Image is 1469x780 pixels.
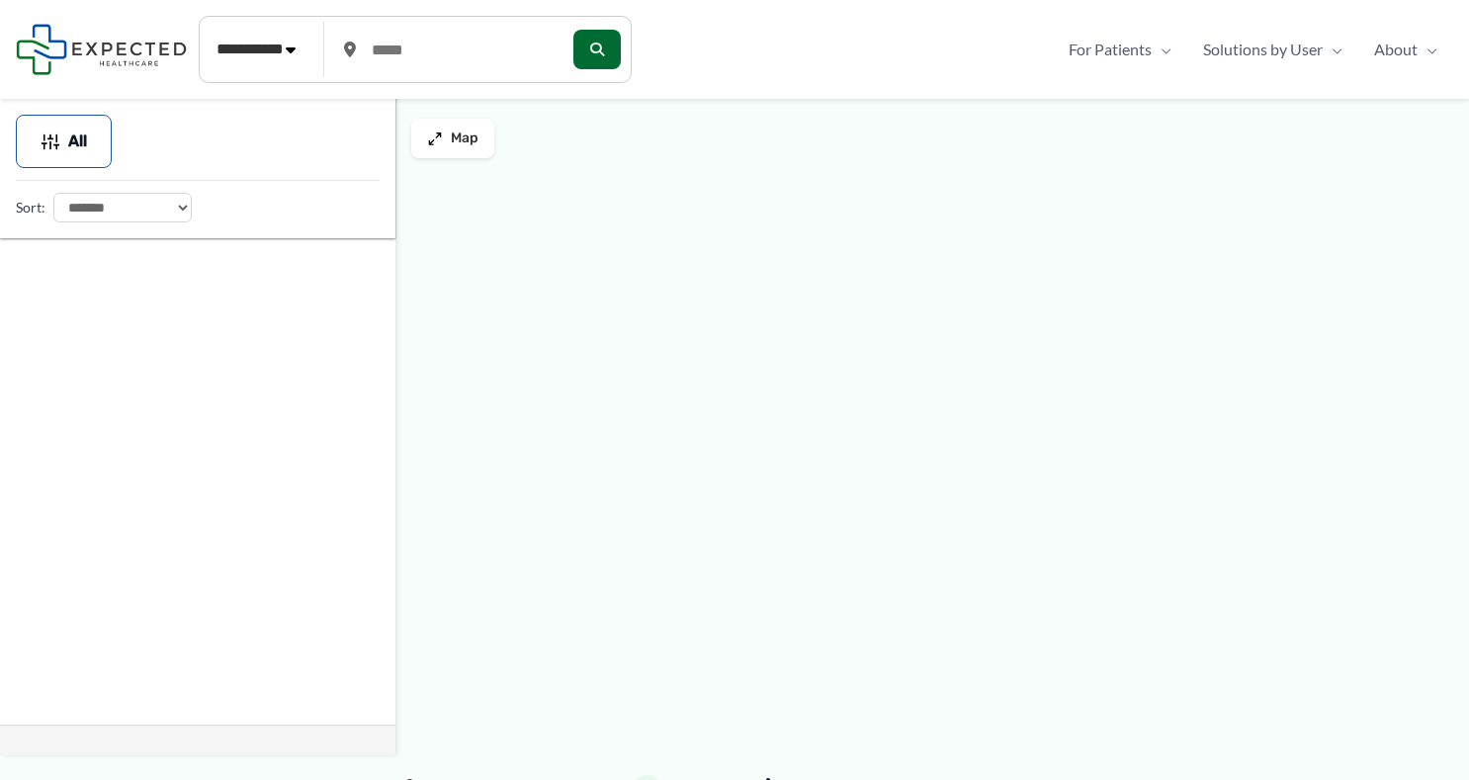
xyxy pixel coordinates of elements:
img: Maximize [427,130,443,146]
span: About [1374,35,1418,64]
img: Filter [41,131,60,151]
img: Expected Healthcare Logo - side, dark font, small [16,24,187,74]
button: All [16,115,112,168]
span: Solutions by User [1203,35,1323,64]
a: For PatientsMenu Toggle [1053,35,1187,64]
span: All [68,134,87,148]
button: Map [411,119,494,158]
a: AboutMenu Toggle [1358,35,1453,64]
span: Menu Toggle [1323,35,1342,64]
span: Menu Toggle [1152,35,1171,64]
label: Sort: [16,195,45,220]
span: For Patients [1069,35,1152,64]
span: Map [451,130,478,147]
a: Solutions by UserMenu Toggle [1187,35,1358,64]
span: Menu Toggle [1418,35,1437,64]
